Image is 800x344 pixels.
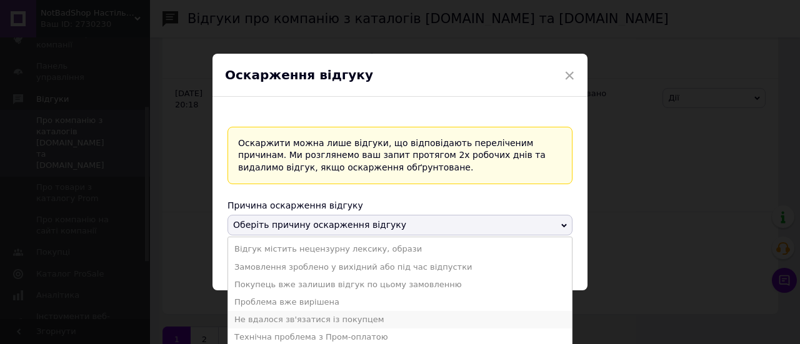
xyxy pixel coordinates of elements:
div: Оскарження відгуку [212,54,587,97]
div: Оскаржити можна лише відгуки, що відповідають переліченим причинам. Ми розглянемо ваш запит протя... [227,127,572,185]
li: Замовлення зроблено у вихідний або під час відпустки [228,258,572,276]
li: Не вдалося зв'язатися із покупцем [228,311,572,328]
li: Відгук містить нецензурну лексику, образи [228,240,572,258]
span: Причина оскарження відгуку [227,200,363,210]
li: Покупець вже залишив відгук по цьому замовленню [228,276,572,293]
li: Проблема вже вирішена [228,293,572,311]
span: Оберіть причину оскарження відгуку [233,220,406,230]
span: × [564,65,575,86]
